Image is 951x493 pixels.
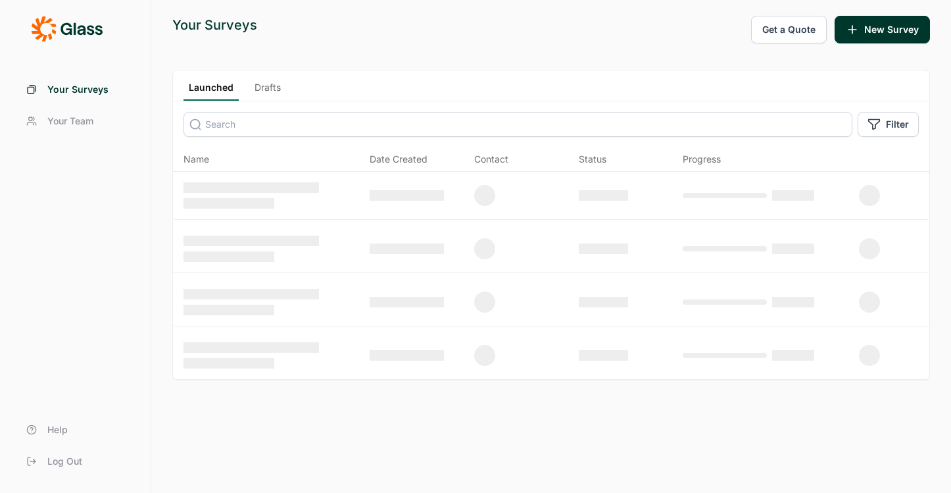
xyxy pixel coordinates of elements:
[683,153,721,166] div: Progress
[249,81,286,101] a: Drafts
[858,112,919,137] button: Filter
[474,153,508,166] div: Contact
[183,112,852,137] input: Search
[47,455,82,468] span: Log Out
[751,16,827,43] button: Get a Quote
[886,118,909,131] span: Filter
[172,16,257,34] div: Your Surveys
[47,115,93,128] span: Your Team
[47,83,109,96] span: Your Surveys
[370,153,427,166] span: Date Created
[183,81,239,101] a: Launched
[47,423,68,436] span: Help
[579,153,606,166] div: Status
[835,16,930,43] button: New Survey
[183,153,209,166] span: Name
